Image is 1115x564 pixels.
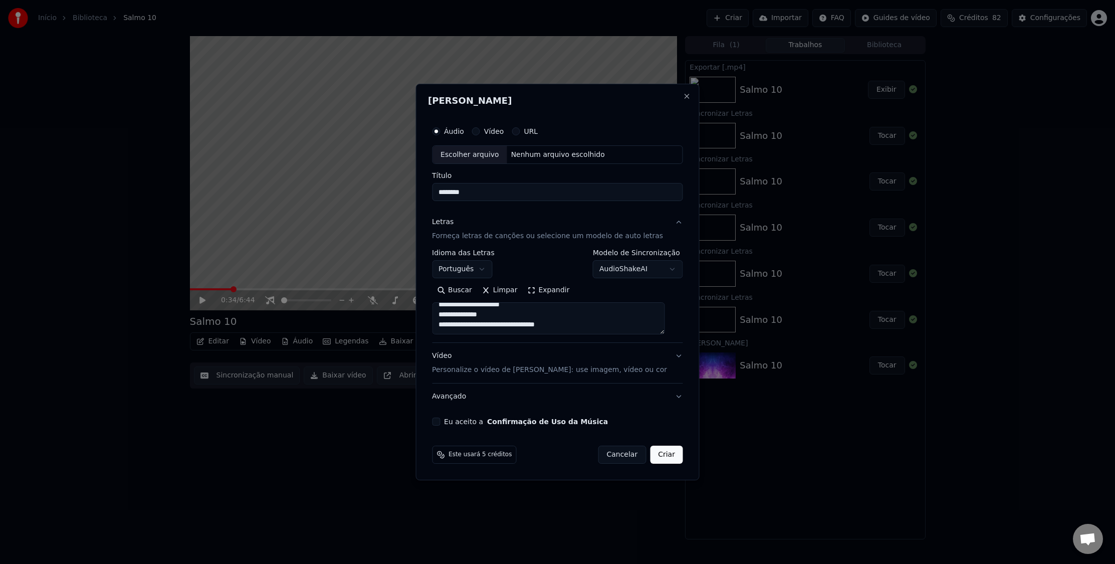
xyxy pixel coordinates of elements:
button: Expandir [522,283,574,299]
label: Título [432,172,683,179]
button: Limpar [477,283,523,299]
label: Modelo de Sincronização [593,250,683,257]
button: Cancelar [598,446,646,464]
label: URL [524,128,538,135]
span: Este usará 5 créditos [449,451,512,459]
div: Vídeo [432,351,667,375]
p: Personalize o vídeo de [PERSON_NAME]: use imagem, vídeo ou cor [432,365,667,375]
div: Escolher arquivo [432,146,507,164]
button: LetrasForneça letras de canções ou selecione um modelo de auto letras [432,210,683,250]
button: Eu aceito a [487,418,608,425]
label: Áudio [444,128,464,135]
div: Nenhum arquivo escolhido [507,150,609,160]
button: VídeoPersonalize o vídeo de [PERSON_NAME]: use imagem, vídeo ou cor [432,343,683,384]
h2: [PERSON_NAME] [428,96,687,105]
label: Idioma das Letras [432,250,495,257]
button: Criar [650,446,683,464]
label: Vídeo [484,128,504,135]
button: Avançado [432,384,683,410]
div: LetrasForneça letras de canções ou selecione um modelo de auto letras [432,250,683,343]
p: Forneça letras de canções ou selecione um modelo de auto letras [432,232,663,242]
button: Buscar [432,283,477,299]
div: Letras [432,218,454,228]
label: Eu aceito a [444,418,608,425]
